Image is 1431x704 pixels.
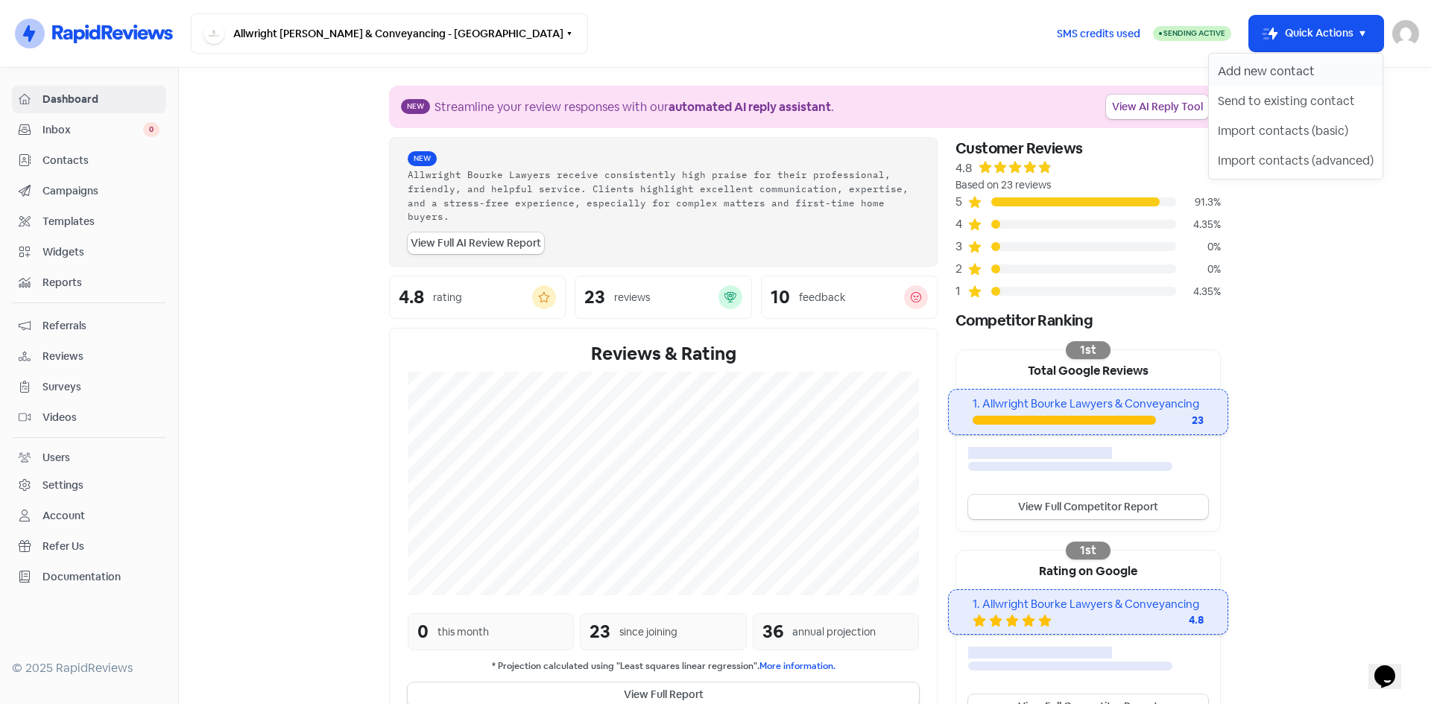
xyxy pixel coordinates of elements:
img: User [1392,20,1419,47]
div: 5 [955,193,967,211]
div: Reviews & Rating [408,340,919,367]
span: Sending Active [1163,28,1225,38]
div: 23 [590,618,610,645]
div: 23 [584,288,605,306]
a: Users [12,444,166,472]
div: 91.3% [1176,194,1221,210]
div: 23 [1156,413,1204,428]
div: 2 [955,260,967,278]
button: Import contacts (basic) [1209,116,1383,146]
div: reviews [614,290,650,305]
a: Settings [12,472,166,499]
div: Total Google Reviews [956,350,1220,389]
span: Refer Us [42,539,159,554]
a: Contacts [12,147,166,174]
div: 10 [771,288,790,306]
a: Refer Us [12,533,166,560]
a: Campaigns [12,177,166,205]
a: More information. [759,660,835,672]
small: * Projection calculated using "Least squares linear regression". [408,659,919,673]
div: Users [42,450,70,466]
a: Referrals [12,312,166,340]
a: View Full AI Review Report [408,232,544,254]
div: Allwright Bourke Lawyers receive consistently high praise for their professional, friendly, and h... [408,168,919,223]
div: 1 [955,282,967,300]
div: 1st [1066,341,1111,359]
span: Dashboard [42,92,159,107]
a: Sending Active [1153,25,1231,42]
button: Allwright [PERSON_NAME] & Conveyancing - [GEOGRAPHIC_DATA] [191,13,588,54]
button: Import contacts (advanced) [1209,146,1383,176]
div: feedback [799,290,845,305]
span: Surveys [42,379,159,395]
b: automated AI reply assistant [669,99,831,115]
a: 4.8rating [389,276,566,319]
div: 4.35% [1176,284,1221,299]
span: Reviews [42,349,159,364]
a: Dashboard [12,86,166,113]
a: Videos [12,404,166,431]
div: 1. Allwright Bourke Lawyers & Conveyancing [973,596,1203,613]
span: Campaigns [42,183,159,199]
iframe: chat widget [1368,644,1416,689]
div: 4.8 [1144,612,1204,628]
div: Rating on Google [956,551,1220,589]
a: Surveys [12,373,166,401]
div: 4.8 [399,288,424,306]
a: View AI Reply Tool [1106,95,1209,119]
a: 23reviews [575,276,751,319]
div: this month [437,624,489,640]
span: Documentation [42,569,159,585]
div: 36 [762,618,783,645]
div: Settings [42,478,83,493]
span: Templates [42,214,159,229]
a: Templates [12,208,166,235]
div: Competitor Ranking [955,309,1221,332]
a: Reviews [12,343,166,370]
span: SMS credits used [1057,26,1140,42]
span: Inbox [42,122,143,138]
div: 0 [417,618,429,645]
a: 10feedback [761,276,938,319]
a: Documentation [12,563,166,591]
span: 0 [143,122,159,137]
div: Customer Reviews [955,137,1221,159]
div: 1st [1066,542,1111,559]
span: Videos [42,410,159,425]
div: 0% [1176,239,1221,255]
span: New [401,99,430,114]
span: New [408,151,437,166]
a: SMS credits used [1044,25,1153,40]
a: Account [12,502,166,530]
div: © 2025 RapidReviews [12,659,166,677]
button: Send to existing contact [1209,86,1383,116]
div: since joining [619,624,677,640]
button: Quick Actions [1249,16,1383,51]
div: annual projection [792,624,876,640]
div: 1. Allwright Bourke Lawyers & Conveyancing [973,396,1203,413]
span: Widgets [42,244,159,260]
div: Based on 23 reviews [955,177,1221,193]
div: 3 [955,238,967,256]
a: Inbox 0 [12,116,166,144]
div: Streamline your review responses with our . [435,98,834,116]
button: Add new contact [1209,57,1383,86]
a: Widgets [12,238,166,266]
span: Reports [42,275,159,291]
div: rating [433,290,462,305]
div: 4.8 [955,159,972,177]
span: Contacts [42,153,159,168]
div: 0% [1176,261,1221,277]
div: 4 [955,215,967,233]
span: Referrals [42,318,159,334]
div: 4.35% [1176,217,1221,232]
div: Account [42,508,85,524]
a: Reports [12,269,166,296]
a: View Full Competitor Report [968,495,1208,519]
